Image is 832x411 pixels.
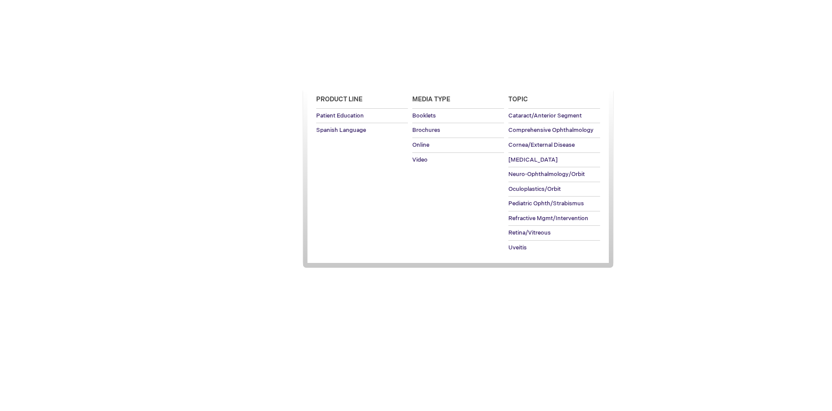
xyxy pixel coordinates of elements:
span: Patient Education [316,112,364,119]
span: Video [412,156,428,163]
span: Cornea/External Disease [508,142,575,149]
span: Booklets [412,112,436,119]
span: Refractive Mgmt/Intervention [508,215,588,222]
span: Comprehensive Ophthalmology [508,127,594,134]
span: Product Line [316,96,362,103]
span: Media Type [412,96,450,103]
span: Neuro-Ophthalmology/Orbit [508,171,585,178]
span: Topic [508,96,528,103]
span: Oculoplastics/Orbit [508,186,561,193]
span: Brochures [412,127,440,134]
span: Spanish Language [316,127,366,134]
span: Retina/Vitreous [508,229,551,236]
span: Online [412,142,429,149]
span: Cataract/Anterior Segment [508,112,582,119]
span: Uveitis [508,244,527,251]
span: Pediatric Ophth/Strabismus [508,200,584,207]
span: [MEDICAL_DATA] [508,156,558,163]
